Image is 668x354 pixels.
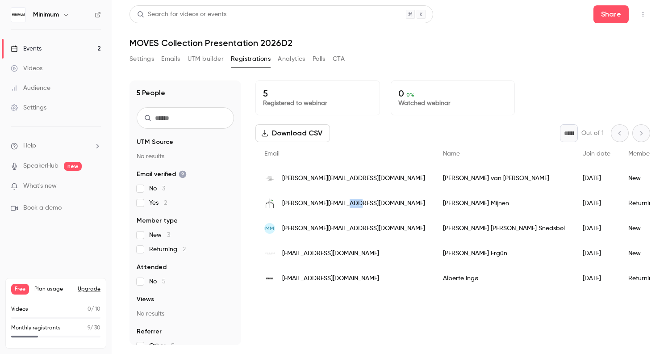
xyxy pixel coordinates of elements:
[137,170,187,179] span: Email verified
[23,203,62,213] span: Book a demo
[88,307,91,312] span: 0
[231,52,271,66] button: Registrations
[11,8,25,22] img: Minimum
[137,152,234,161] p: No results
[137,138,234,350] section: facet-groups
[406,92,414,98] span: 0 %
[313,52,326,66] button: Polls
[263,88,372,99] p: 5
[23,141,36,151] span: Help
[149,245,186,254] span: Returning
[149,198,167,207] span: Yes
[137,88,165,98] h1: 5 People
[574,191,619,216] div: [DATE]
[434,241,574,266] div: [PERSON_NAME] Ergün
[282,174,425,183] span: [PERSON_NAME][EMAIL_ADDRESS][DOMAIN_NAME]
[188,52,224,66] button: UTM builder
[137,138,173,147] span: UTM Source
[264,198,275,209] img: fancyfarmers.com
[149,231,170,240] span: New
[137,263,167,272] span: Attended
[167,232,170,238] span: 3
[137,295,154,304] span: Views
[137,327,162,336] span: Referrer
[282,199,425,208] span: [PERSON_NAME][EMAIL_ADDRESS][DOMAIN_NAME]
[264,248,275,259] img: studioneuf.be
[129,52,154,66] button: Settings
[398,99,508,108] p: Watched webinar
[282,274,379,283] span: [EMAIL_ADDRESS][DOMAIN_NAME]
[265,224,274,232] span: MM
[11,324,61,332] p: Monthly registrants
[23,181,57,191] span: What's new
[574,166,619,191] div: [DATE]
[33,10,59,19] h6: Minimum
[443,151,460,157] span: Name
[171,343,175,349] span: 5
[137,10,226,19] div: Search for videos or events
[162,185,165,192] span: 3
[149,277,166,286] span: No
[628,151,667,157] span: Member type
[264,273,275,284] img: minimum.dk
[34,286,72,293] span: Plan usage
[90,182,101,190] iframe: Noticeable Trigger
[183,246,186,253] span: 2
[333,52,345,66] button: CTA
[574,216,619,241] div: [DATE]
[282,249,379,258] span: [EMAIL_ADDRESS][DOMAIN_NAME]
[88,305,100,313] p: / 10
[11,84,50,93] div: Audience
[434,166,574,191] div: [PERSON_NAME] van [PERSON_NAME]
[278,52,305,66] button: Analytics
[593,5,629,23] button: Share
[23,161,58,171] a: SpeakerHub
[11,284,29,295] span: Free
[137,216,178,225] span: Member type
[11,44,42,53] div: Events
[263,99,372,108] p: Registered to webinar
[282,224,425,233] span: [PERSON_NAME][EMAIL_ADDRESS][DOMAIN_NAME]
[434,191,574,216] div: [PERSON_NAME] Mijnen
[574,241,619,266] div: [DATE]
[88,324,100,332] p: / 30
[164,200,167,206] span: 2
[398,88,508,99] p: 0
[137,309,234,318] p: No results
[264,151,280,157] span: Email
[161,52,180,66] button: Emails
[434,266,574,291] div: Alberte Ingø
[264,173,275,184] img: focusfashiongroup.nl
[64,162,82,171] span: new
[162,278,166,285] span: 5
[11,305,28,313] p: Videos
[11,103,46,112] div: Settings
[78,286,100,293] button: Upgrade
[255,124,330,142] button: Download CSV
[583,151,610,157] span: Join date
[11,64,42,73] div: Videos
[574,266,619,291] div: [DATE]
[149,341,175,350] span: Other
[129,38,650,48] h1: MOVES Collection Presentation 2026D2
[11,141,101,151] li: help-dropdown-opener
[434,216,574,241] div: [PERSON_NAME] [PERSON_NAME] Snedsbøl
[149,184,165,193] span: No
[88,325,90,331] span: 9
[581,129,604,138] p: Out of 1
